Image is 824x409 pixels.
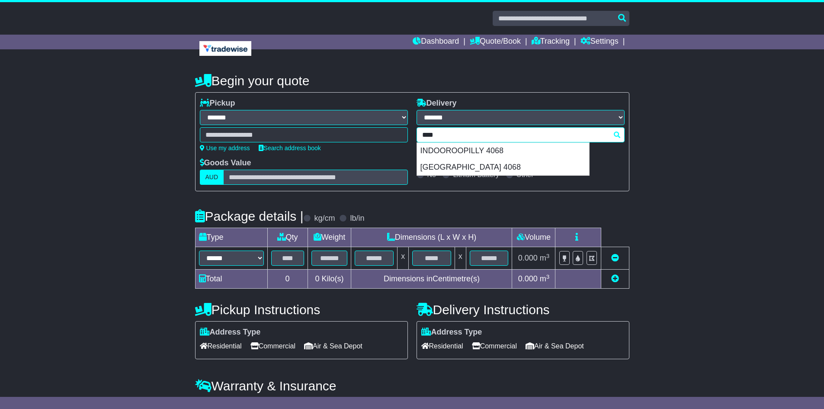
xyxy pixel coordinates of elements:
[195,303,408,317] h4: Pickup Instructions
[195,270,267,289] td: Total
[195,228,267,247] td: Type
[200,170,224,185] label: AUD
[455,247,466,270] td: x
[250,339,295,353] span: Commercial
[195,209,304,223] h4: Package details |
[351,228,512,247] td: Dimensions (L x W x H)
[350,214,364,223] label: lb/in
[267,228,308,247] td: Qty
[546,274,550,280] sup: 3
[308,270,351,289] td: Kilo(s)
[304,339,362,353] span: Air & Sea Depot
[267,270,308,289] td: 0
[611,254,619,262] a: Remove this item
[417,159,589,176] div: [GEOGRAPHIC_DATA] 4068
[540,254,550,262] span: m
[532,35,570,49] a: Tracking
[417,303,629,317] h4: Delivery Instructions
[417,99,457,108] label: Delivery
[195,379,629,393] h4: Warranty & Insurance
[518,254,538,262] span: 0.000
[512,228,555,247] td: Volume
[580,35,619,49] a: Settings
[351,270,512,289] td: Dimensions in Centimetre(s)
[195,74,629,88] h4: Begin your quote
[540,274,550,283] span: m
[200,99,235,108] label: Pickup
[200,339,242,353] span: Residential
[200,145,250,151] a: Use my address
[308,228,351,247] td: Weight
[259,145,321,151] a: Search address book
[417,143,589,159] div: INDOOROOPILLY 4068
[413,35,459,49] a: Dashboard
[526,339,584,353] span: Air & Sea Depot
[315,274,319,283] span: 0
[472,339,517,353] span: Commercial
[611,274,619,283] a: Add new item
[421,328,482,337] label: Address Type
[200,328,261,337] label: Address Type
[518,274,538,283] span: 0.000
[470,35,521,49] a: Quote/Book
[398,247,409,270] td: x
[421,339,463,353] span: Residential
[314,214,335,223] label: kg/cm
[200,158,251,168] label: Goods Value
[546,253,550,259] sup: 3
[417,127,625,142] typeahead: Please provide city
